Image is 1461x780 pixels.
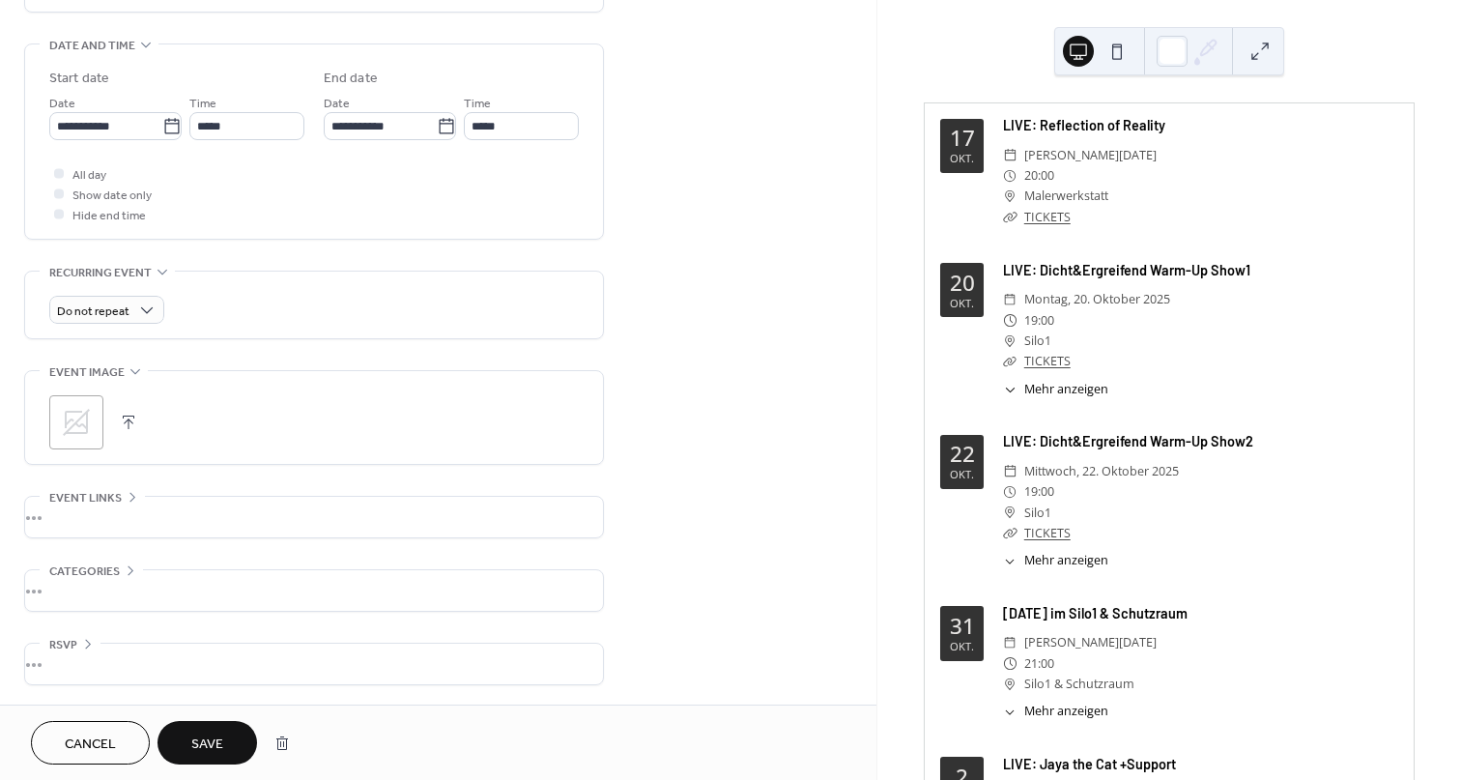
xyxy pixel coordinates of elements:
[1024,289,1170,309] span: Montag, 20. Oktober 2025
[1003,186,1017,206] div: ​
[1024,209,1071,225] a: TICKETS
[49,263,152,283] span: Recurring event
[324,69,378,89] div: End date
[1003,207,1017,227] div: ​
[72,165,106,186] span: All day
[1024,552,1108,570] span: Mehr anzeigen
[1003,381,1108,399] button: ​Mehr anzeigen
[1003,603,1398,624] div: [DATE] im Silo1 & Schutzraum
[1003,331,1017,351] div: ​
[1003,461,1017,481] div: ​
[950,128,975,150] div: 17
[1024,331,1051,351] span: Silo1
[1024,381,1108,399] span: Mehr anzeigen
[49,635,77,655] span: RSVP
[25,570,603,611] div: •••
[49,562,120,582] span: Categories
[1024,461,1179,481] span: Mittwoch, 22. Oktober 2025
[1003,756,1176,772] a: LIVE: Jaya the Cat +Support
[950,616,975,638] div: 31
[1003,703,1108,721] button: ​Mehr anzeigen
[1024,674,1134,694] span: Silo1 & Schutzraum
[1003,433,1253,449] a: LIVE: Dicht&Ergreifend Warm-Up Show2
[191,735,223,755] span: Save
[57,301,129,323] span: Do not repeat
[1003,552,1017,570] div: ​
[1024,653,1054,674] span: 21:00
[49,94,75,114] span: Date
[72,206,146,226] span: Hide end time
[31,721,150,765] button: Cancel
[950,298,974,308] div: Okt.
[49,69,109,89] div: Start date
[25,497,603,537] div: •••
[1003,165,1017,186] div: ​
[25,644,603,684] div: •••
[1024,145,1157,165] span: [PERSON_NAME][DATE]
[1003,674,1017,694] div: ​
[464,94,491,114] span: Time
[324,94,350,114] span: Date
[1024,632,1157,652] span: [PERSON_NAME][DATE]
[950,469,974,479] div: Okt.
[49,488,122,508] span: Event links
[49,36,135,56] span: Date and time
[1024,353,1071,369] a: TICKETS
[1003,653,1017,674] div: ​
[1003,381,1017,399] div: ​
[1003,703,1017,721] div: ​
[1003,523,1017,543] div: ​
[1024,703,1108,721] span: Mehr anzeigen
[189,94,216,114] span: Time
[1003,503,1017,523] div: ​
[950,641,974,651] div: Okt.
[1003,117,1165,133] a: LIVE: Reflection of Reality
[1003,632,1017,652] div: ​
[158,721,257,765] button: Save
[1024,525,1071,541] a: TICKETS
[1024,310,1054,331] span: 19:00
[950,273,975,295] div: 20
[1003,351,1017,371] div: ​
[1003,289,1017,309] div: ​
[1003,552,1108,570] button: ​Mehr anzeigen
[950,444,975,466] div: 22
[1024,481,1054,502] span: 19:00
[1003,145,1017,165] div: ​
[65,735,116,755] span: Cancel
[1003,310,1017,331] div: ​
[1003,262,1250,278] a: LIVE: Dicht&Ergreifend Warm-Up Show1
[49,395,103,449] div: ;
[1024,165,1054,186] span: 20:00
[1024,503,1051,523] span: Silo1
[1024,186,1108,206] span: Malerwerkstatt
[1003,481,1017,502] div: ​
[950,153,974,163] div: Okt.
[72,186,152,206] span: Show date only
[49,362,125,383] span: Event image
